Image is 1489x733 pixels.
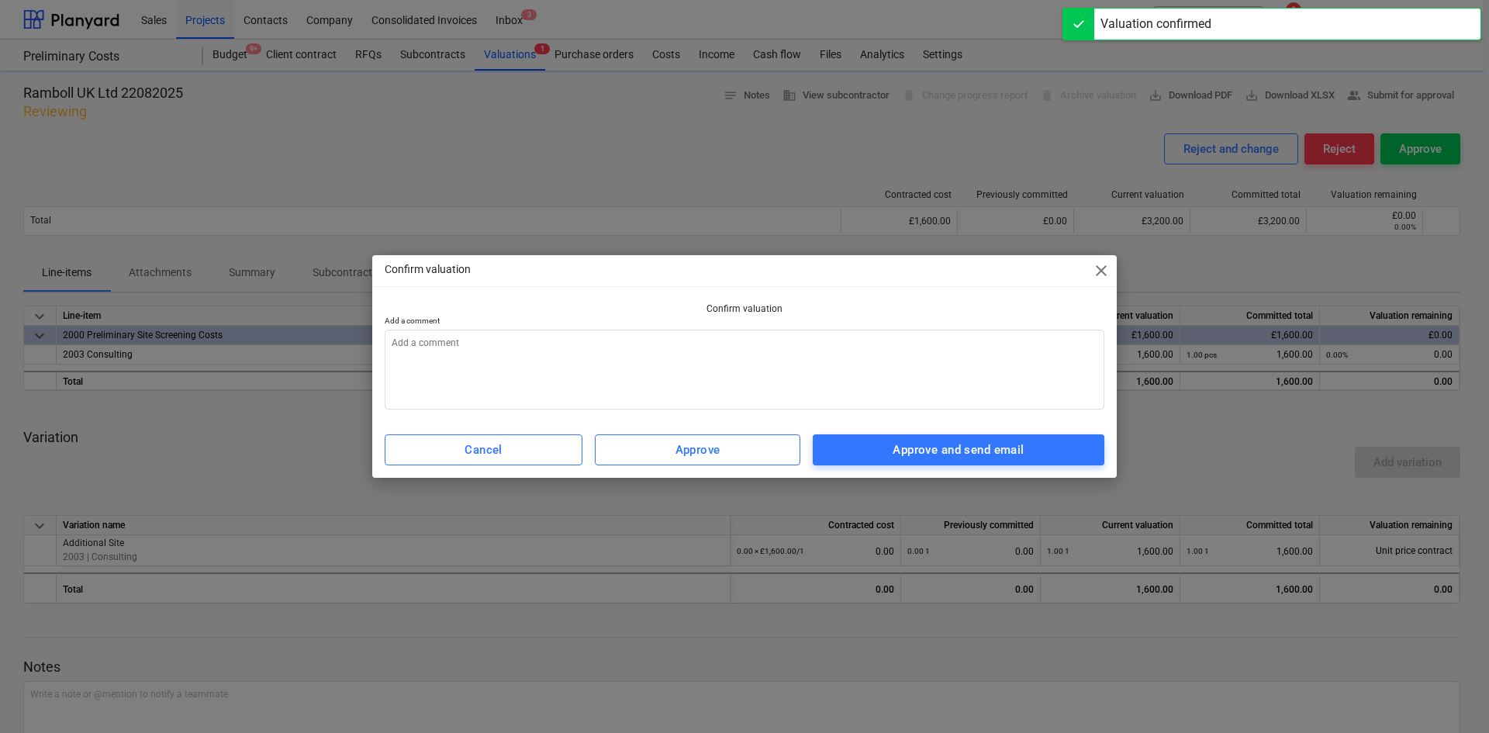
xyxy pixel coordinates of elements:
button: Cancel [385,434,582,465]
button: Approve [595,434,800,465]
div: Cancel [465,440,503,460]
div: Valuation confirmed [1100,15,1211,33]
p: Confirm valuation [385,261,471,278]
span: close [1092,261,1111,280]
iframe: Chat Widget [1411,659,1489,733]
div: Approve and send email [893,440,1024,460]
div: Approve [675,440,720,460]
p: Add a comment [385,316,1104,329]
p: Confirm valuation [385,303,1104,316]
button: Approve and send email [813,434,1104,465]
